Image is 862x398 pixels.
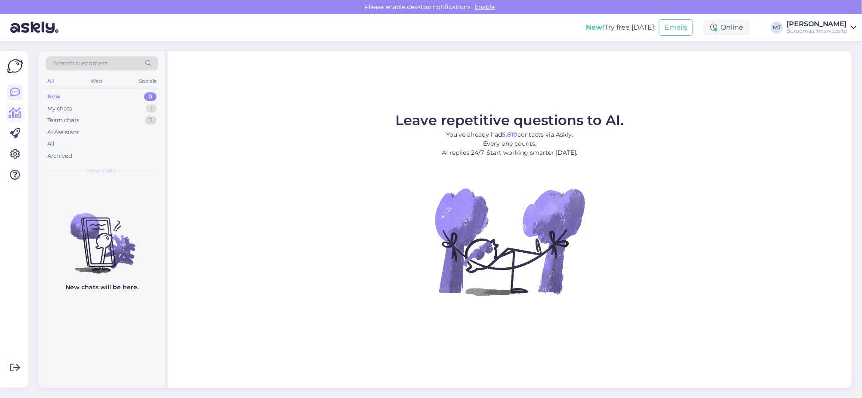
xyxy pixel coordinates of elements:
[145,116,157,125] div: 3
[47,116,79,125] div: Team chats
[586,22,656,33] div: Try free [DATE]:
[586,23,604,31] b: New!
[786,21,847,28] div: [PERSON_NAME]
[396,130,624,157] p: You’ve already had contacts via Askly. Every one counts. AI replies 24/7. Start working smarter [...
[144,92,157,101] div: 0
[47,140,55,148] div: All
[46,76,55,87] div: All
[65,283,139,292] p: New chats will be here.
[88,167,116,175] span: New chats
[53,59,108,68] span: Search customers
[7,58,23,74] img: Askly Logo
[137,76,158,87] div: Socials
[432,164,587,319] img: No Chat active
[659,19,693,36] button: Emails
[472,3,498,11] span: Enable
[786,28,847,34] div: Büroomaailm's website
[396,112,624,129] span: Leave repetitive questions to AI.
[39,198,165,275] img: No chats
[47,128,79,137] div: AI Assistant
[703,20,750,35] div: Online
[146,104,157,113] div: 1
[47,152,72,160] div: Archived
[47,92,61,101] div: New
[502,131,518,138] b: 5,810
[89,76,104,87] div: Web
[786,21,857,34] a: [PERSON_NAME]Büroomaailm's website
[771,21,783,34] div: MT
[47,104,72,113] div: My chats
